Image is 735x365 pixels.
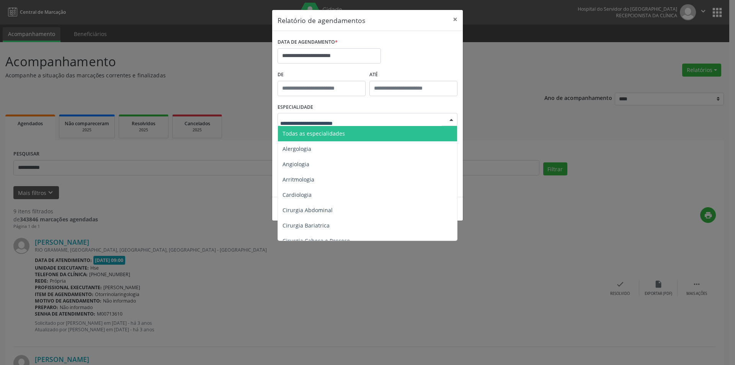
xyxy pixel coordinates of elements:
[283,145,311,152] span: Alergologia
[448,10,463,29] button: Close
[283,160,309,168] span: Angiologia
[278,15,365,25] h5: Relatório de agendamentos
[283,237,350,244] span: Cirurgia Cabeça e Pescoço
[369,69,457,81] label: ATÉ
[283,206,333,214] span: Cirurgia Abdominal
[283,222,330,229] span: Cirurgia Bariatrica
[278,69,366,81] label: De
[278,101,313,113] label: ESPECIALIDADE
[283,130,345,137] span: Todas as especialidades
[283,191,312,198] span: Cardiologia
[283,176,314,183] span: Arritmologia
[278,36,338,48] label: DATA DE AGENDAMENTO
